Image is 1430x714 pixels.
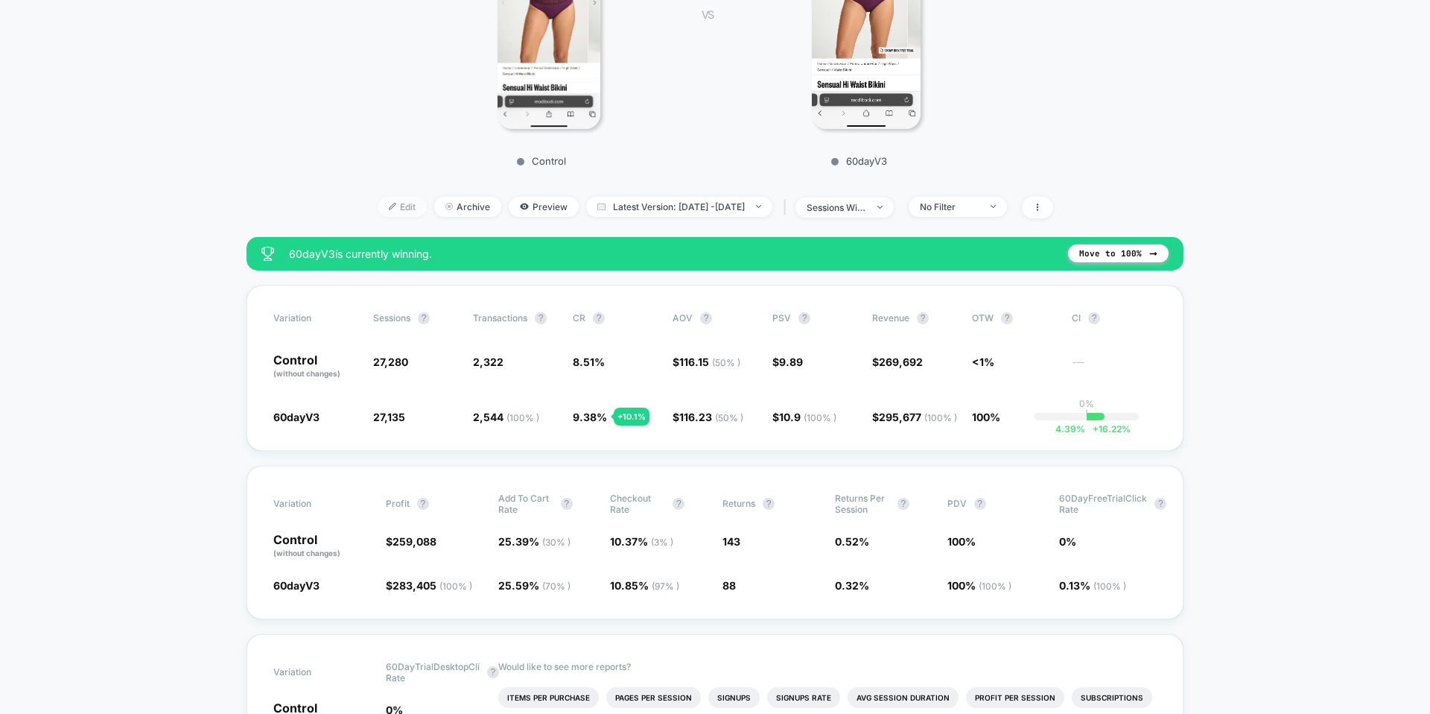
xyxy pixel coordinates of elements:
span: 269,692 [879,356,923,368]
span: Profit [386,498,410,509]
span: 8.51 % [573,356,605,368]
span: 60DayTrialDesktopCli rate [386,661,480,683]
span: ( 100 % ) [439,581,472,592]
span: ( 70 % ) [542,581,571,592]
span: Latest Version: [DATE] - [DATE] [586,197,772,217]
span: ( 100 % ) [924,412,957,423]
span: (without changes) [273,369,340,378]
li: Avg Session Duration [848,687,959,708]
span: $ [872,356,923,368]
img: end [991,205,996,208]
span: 9.89 [779,356,803,368]
li: Signups Rate [767,687,840,708]
div: No Filter [920,201,979,212]
span: 0.32 % [835,579,869,592]
span: VS [702,8,714,21]
span: ( 97 % ) [652,581,679,592]
button: ? [487,666,499,678]
span: Preview [509,197,579,217]
button: ? [798,312,810,324]
span: 60dayV3 [273,579,320,592]
span: PDV [947,498,967,509]
span: 60dayV3 [273,411,320,423]
span: 10.85 % [610,579,679,592]
span: 283,405 [393,579,472,592]
p: Control [273,354,358,379]
span: Returns Per Session [835,493,890,515]
span: 25.39 % [498,535,571,548]
span: 100 % [947,535,976,548]
span: Edit [378,197,427,217]
span: 0.52 % [835,535,869,548]
span: ( 100 % ) [979,581,1011,592]
span: $ [772,356,803,368]
span: Variation [273,661,355,683]
button: ? [418,312,430,324]
span: 27,280 [373,356,408,368]
span: Variation [273,493,355,515]
li: Profit Per Session [966,687,1064,708]
span: $ [386,535,436,548]
button: Move to 100% [1068,244,1169,262]
span: (without changes) [273,549,340,557]
span: <1% [972,356,994,368]
p: Control [411,155,672,167]
span: OTW [972,312,1054,324]
p: Control [273,534,371,559]
span: PSV [772,312,791,323]
span: --- [1072,358,1157,379]
div: sessions with impression [807,202,866,213]
span: ( 100 % ) [506,412,539,423]
span: Transactions [473,312,527,323]
span: CI [1072,312,1154,324]
button: ? [763,498,775,510]
span: 60DayFreeTrialClick rate [1059,493,1147,515]
span: Returns [722,498,755,509]
p: | [1085,409,1088,420]
img: end [445,203,453,210]
div: + 10.1 % [614,408,649,426]
li: Signups [708,687,760,708]
span: 0 % [1059,535,1076,548]
span: $ [772,411,836,423]
span: ( 100 % ) [804,412,836,423]
button: ? [535,312,547,324]
span: 4.39 % [1055,423,1085,435]
span: ( 50 % ) [715,412,743,423]
img: success_star [261,247,274,261]
span: Revenue [872,312,909,323]
li: Items Per Purchase [498,687,599,708]
button: ? [417,498,429,510]
span: 143 [722,535,740,548]
span: $ [872,411,957,423]
button: ? [1154,498,1166,510]
span: ( 30 % ) [542,537,571,548]
span: Add To Cart Rate [498,493,553,515]
li: Subscriptions [1072,687,1152,708]
button: ? [897,498,909,510]
p: Would like to see more reports? [498,661,1157,672]
span: 259,088 [393,535,436,548]
span: 27,135 [373,411,405,423]
span: 0.13 % [1059,579,1126,592]
span: 116.15 [679,356,740,368]
button: ? [917,312,929,324]
li: Pages Per Session [606,687,701,708]
button: ? [561,498,573,510]
span: 10.9 [779,411,836,423]
span: ( 3 % ) [651,537,673,548]
button: ? [700,312,712,324]
span: 100% [972,411,1000,423]
span: Sessions [373,312,410,323]
span: 100 % [947,579,1011,592]
span: $ [386,579,472,592]
span: 295,677 [879,411,957,423]
span: | [780,197,795,218]
button: ? [593,312,605,324]
span: Archive [434,197,501,217]
span: 2,322 [473,356,503,368]
span: 2,544 [473,411,539,423]
button: ? [974,498,986,510]
span: 10.37 % [610,535,673,548]
button: ? [1088,312,1100,324]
